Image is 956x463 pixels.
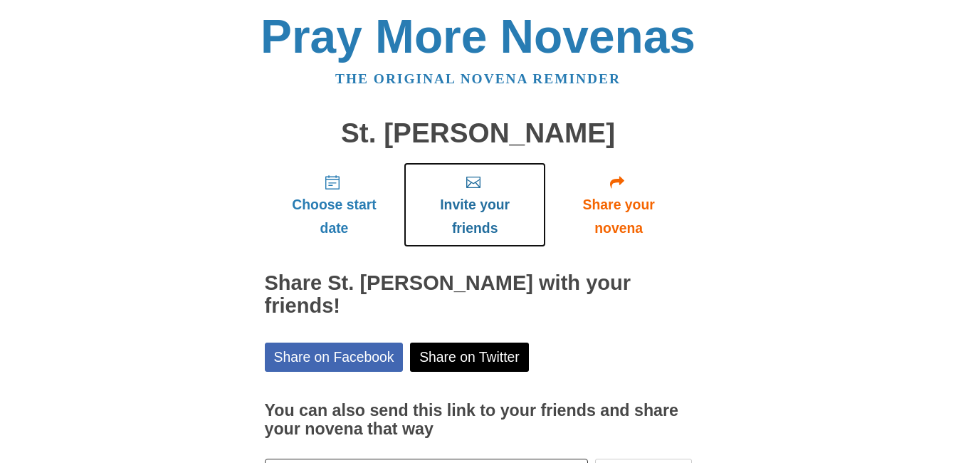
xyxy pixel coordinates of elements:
[418,193,531,240] span: Invite your friends
[265,118,692,149] h1: St. [PERSON_NAME]
[265,162,404,247] a: Choose start date
[410,343,529,372] a: Share on Twitter
[265,343,404,372] a: Share on Facebook
[335,71,621,86] a: The original novena reminder
[261,10,695,63] a: Pray More Novenas
[560,193,678,240] span: Share your novena
[404,162,545,247] a: Invite your friends
[546,162,692,247] a: Share your novena
[265,402,692,438] h3: You can also send this link to your friends and share your novena that way
[279,193,390,240] span: Choose start date
[265,272,692,318] h2: Share St. [PERSON_NAME] with your friends!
